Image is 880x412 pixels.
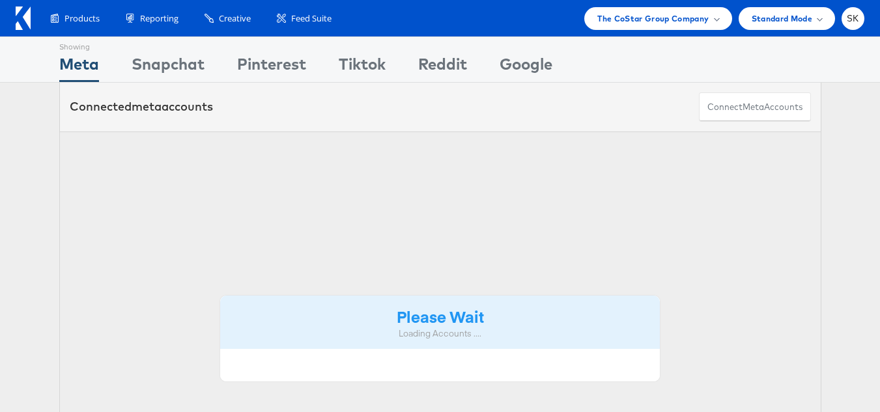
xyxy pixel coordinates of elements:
[397,305,484,327] strong: Please Wait
[752,12,812,25] span: Standard Mode
[339,53,386,82] div: Tiktok
[132,53,205,82] div: Snapchat
[500,53,552,82] div: Google
[64,12,100,25] span: Products
[59,53,99,82] div: Meta
[219,12,251,25] span: Creative
[59,37,99,53] div: Showing
[140,12,178,25] span: Reporting
[230,327,651,340] div: Loading Accounts ....
[847,14,859,23] span: SK
[70,98,213,115] div: Connected accounts
[743,101,764,113] span: meta
[237,53,306,82] div: Pinterest
[699,92,811,122] button: ConnectmetaAccounts
[291,12,332,25] span: Feed Suite
[132,99,162,114] span: meta
[597,12,709,25] span: The CoStar Group Company
[418,53,467,82] div: Reddit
